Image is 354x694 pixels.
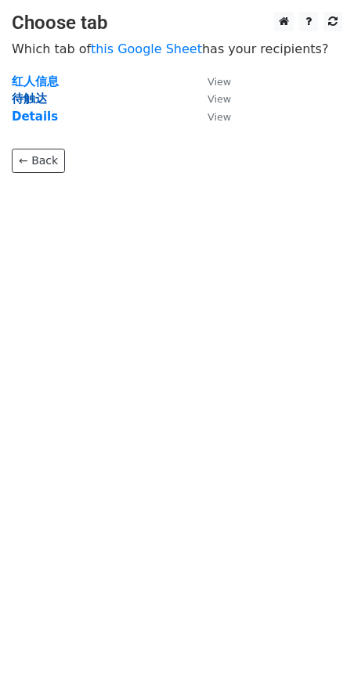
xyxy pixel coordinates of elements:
a: ← Back [12,149,65,173]
p: Which tab of has your recipients? [12,41,342,57]
small: View [208,111,231,123]
a: View [192,110,231,124]
a: Details [12,110,58,124]
a: View [192,74,231,88]
small: View [208,76,231,88]
small: View [208,93,231,105]
a: this Google Sheet [91,41,202,56]
h3: Choose tab [12,12,342,34]
a: 红人信息 [12,74,59,88]
a: 待触达 [12,92,47,106]
a: View [192,92,231,106]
